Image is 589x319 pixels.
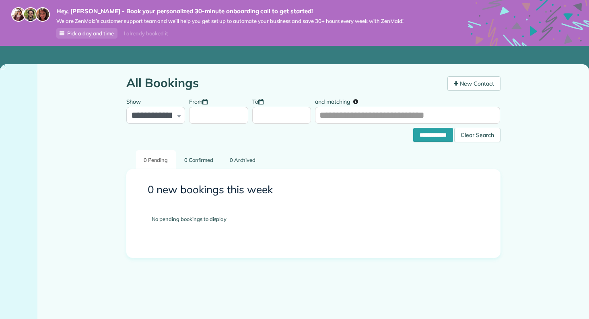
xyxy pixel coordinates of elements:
div: No pending bookings to display [140,203,487,235]
a: Pick a day and time [56,28,117,39]
h3: 0 new bookings this week [148,184,479,196]
label: From [189,94,212,108]
span: We are ZenMaid’s customer support team and we’ll help you get set up to automate your business an... [56,18,404,25]
img: michelle-19f622bdf1676172e81f8f8fba1fb50e276960ebfe0243fe18214015130c80e4.jpg [35,7,50,22]
a: Clear Search [454,129,500,136]
a: 0 Pending [136,150,176,169]
strong: Hey, [PERSON_NAME] - Book your personalized 30-minute onboarding call to get started! [56,7,404,15]
a: 0 Archived [222,150,263,169]
div: Clear Search [454,128,500,142]
span: Pick a day and time [67,30,114,37]
label: and matching [315,94,364,108]
img: jorge-587dff0eeaa6aab1f244e6dc62b8924c3b6ad411094392a53c71c6c4a576187d.jpg [23,7,38,22]
h1: All Bookings [126,76,441,90]
img: maria-72a9807cf96188c08ef61303f053569d2e2a8a1cde33d635c8a3ac13582a053d.jpg [11,7,26,22]
label: To [252,94,268,108]
div: I already booked it [119,29,173,39]
a: 0 Confirmed [177,150,221,169]
a: New Contact [447,76,500,91]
